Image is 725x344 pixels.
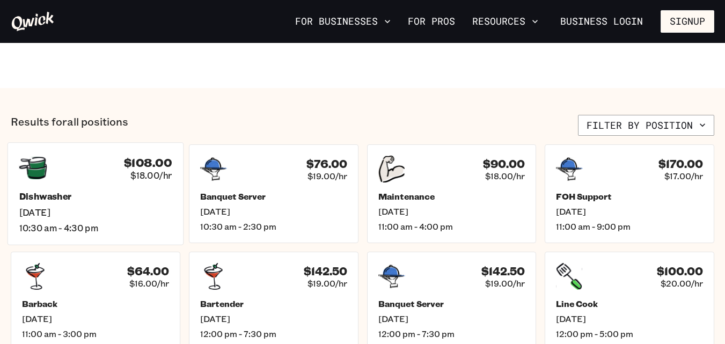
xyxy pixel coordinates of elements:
h5: Dishwasher [19,191,172,202]
span: 11:00 am - 9:00 pm [556,221,703,232]
span: 11:00 am - 3:00 pm [22,328,169,339]
span: [DATE] [556,313,703,324]
span: 10:30 am - 4:30 pm [19,222,172,233]
h5: Maintenance [378,191,525,202]
h5: Bartender [200,298,347,309]
span: $20.00/hr [661,278,703,289]
button: Filter by position [578,115,714,136]
h4: $64.00 [127,265,169,278]
h4: $108.00 [124,156,172,170]
span: [DATE] [19,207,172,218]
span: 12:00 pm - 7:30 pm [378,328,525,339]
h4: $100.00 [657,265,703,278]
span: 12:00 pm - 5:00 pm [556,328,703,339]
h4: $142.50 [481,265,525,278]
a: $170.00$17.00/hrFOH Support[DATE]11:00 am - 9:00 pm [545,144,714,243]
span: $18.00/hr [130,170,172,181]
span: $17.00/hr [664,171,703,181]
span: [DATE] [378,313,525,324]
a: $90.00$18.00/hrMaintenance[DATE]11:00 am - 4:00 pm [367,144,537,243]
h5: Line Cook [556,298,703,309]
span: [DATE] [200,206,347,217]
span: $19.00/hr [485,278,525,289]
h5: Banquet Server [200,191,347,202]
h5: Banquet Server [378,298,525,309]
span: [DATE] [556,206,703,217]
a: For Pros [404,12,459,31]
button: For Businesses [291,12,395,31]
h5: Barback [22,298,169,309]
span: $19.00/hr [307,278,347,289]
span: 12:00 pm - 7:30 pm [200,328,347,339]
span: [DATE] [200,313,347,324]
span: $19.00/hr [307,171,347,181]
h4: $170.00 [658,157,703,171]
a: $108.00$18.00/hrDishwasher[DATE]10:30 am - 4:30 pm [8,143,184,245]
a: Business Login [551,10,652,33]
button: Resources [468,12,543,31]
h5: FOH Support [556,191,703,202]
h4: $76.00 [306,157,347,171]
p: Results for all positions [11,115,128,136]
span: [DATE] [22,313,169,324]
button: Signup [661,10,714,33]
h4: $142.50 [304,265,347,278]
span: 10:30 am - 2:30 pm [200,221,347,232]
span: $16.00/hr [129,278,169,289]
span: [DATE] [378,206,525,217]
a: $76.00$19.00/hrBanquet Server[DATE]10:30 am - 2:30 pm [189,144,358,243]
span: 11:00 am - 4:00 pm [378,221,525,232]
span: $18.00/hr [485,171,525,181]
h4: $90.00 [483,157,525,171]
